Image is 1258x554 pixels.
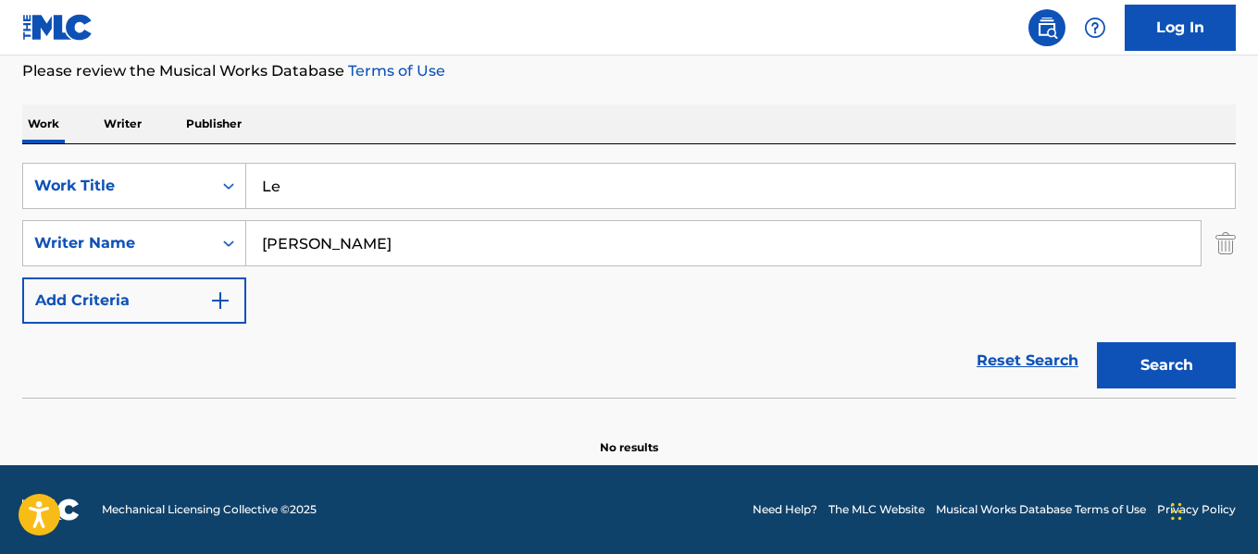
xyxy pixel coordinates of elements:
a: Musical Works Database Terms of Use [936,501,1146,518]
button: Search [1097,342,1236,388]
p: Please review the Musical Works Database [22,60,1236,82]
a: Terms of Use [344,62,445,80]
p: No results [600,417,658,456]
p: Publisher [181,105,247,143]
p: Writer [98,105,147,143]
iframe: Chat Widget [1165,465,1258,554]
div: Writer Name [34,232,201,254]
a: Reset Search [967,340,1088,381]
form: Search Form [22,163,1236,398]
img: logo [22,499,80,521]
img: Delete Criterion [1215,220,1236,266]
a: Need Help? [753,501,817,518]
a: Public Search [1028,9,1065,46]
p: Work [22,105,65,143]
div: Help [1077,9,1114,46]
a: Privacy Policy [1157,501,1236,518]
div: Work Title [34,175,201,197]
div: Drag [1171,484,1182,539]
img: 9d2ae6d4665cec9f34b9.svg [209,289,231,312]
span: Mechanical Licensing Collective © 2025 [102,501,317,518]
button: Add Criteria [22,277,246,324]
img: MLC Logo [22,14,93,41]
img: search [1036,17,1058,39]
img: help [1084,17,1106,39]
a: The MLC Website [828,501,925,518]
a: Log In [1125,5,1236,51]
